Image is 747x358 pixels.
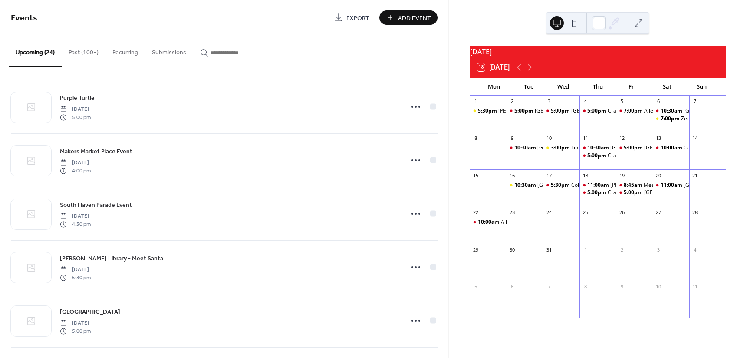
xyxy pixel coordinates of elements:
[684,107,736,115] div: [GEOGRAPHIC_DATA]
[543,144,579,152] div: Life Care Center
[551,182,571,189] span: 5:30pm
[473,209,479,216] div: 22
[509,172,516,179] div: 16
[616,144,652,152] div: Allegan Library Event
[587,144,610,152] span: 10:30am
[582,209,589,216] div: 25
[692,172,698,179] div: 21
[537,182,590,189] div: [GEOGRAPHIC_DATA]
[582,135,589,142] div: 11
[684,144,736,152] div: Cottage Arts and Eats
[60,253,163,263] a: [PERSON_NAME] Library - Meet Santa
[655,246,662,253] div: 3
[543,182,579,189] div: Coldwell Banker Event in EGR
[582,246,589,253] div: 1
[509,209,516,216] div: 23
[105,35,145,66] button: Recurring
[579,107,616,115] div: Craigs Cruisers - Meet Santa
[473,135,479,142] div: 8
[619,209,625,216] div: 26
[60,274,91,282] span: 5:30 pm
[551,107,571,115] span: 5:00pm
[511,78,546,96] div: Tue
[60,113,91,121] span: 5:00 pm
[514,107,535,115] span: 5:00pm
[624,189,644,196] span: 5:00pm
[579,189,616,196] div: Craigs Cruisers Event
[587,182,610,189] span: 11:00am
[684,78,719,96] div: Sun
[616,107,652,115] div: Allegan Parade Event
[509,135,516,142] div: 9
[624,107,644,115] span: 7:00pm
[650,78,684,96] div: Sat
[551,144,571,152] span: 3:00pm
[608,152,704,159] div: Craigs Cruisers - Meet [PERSON_NAME]
[655,209,662,216] div: 27
[60,146,132,156] a: Makers Market Place Event
[580,78,615,96] div: Thu
[60,201,132,210] span: South Haven Parade Event
[478,107,498,115] span: 5:30pm
[661,144,684,152] span: 10:00am
[60,266,91,274] span: [DATE]
[692,283,698,290] div: 11
[653,115,689,123] div: Zeeland Home Visit
[546,98,552,105] div: 3
[608,107,704,115] div: Craigs Cruisers - Meet [PERSON_NAME]
[579,144,616,152] div: Allegan Library Preschool Evednt
[60,319,91,327] span: [DATE]
[509,283,516,290] div: 6
[653,144,689,152] div: Cottage Arts and Eats
[644,107,696,115] div: Allegan Parade Event
[546,209,552,216] div: 24
[60,94,95,103] span: Purple Turtle
[507,144,543,152] div: Allegan Library Preschool Evednt
[470,46,726,57] div: [DATE]
[571,182,684,189] div: Coldwell Banker Event in [GEOGRAPHIC_DATA]
[62,35,105,66] button: Past (100+)
[514,182,537,189] span: 10:30am
[619,246,625,253] div: 2
[615,78,650,96] div: Fri
[546,283,552,290] div: 7
[571,107,624,115] div: [GEOGRAPHIC_DATA]
[582,172,589,179] div: 18
[616,182,652,189] div: Meet Santa at Lakeview CDC
[537,144,633,152] div: [GEOGRAPHIC_DATA] Preschool Evednt
[661,182,684,189] span: 11:00am
[624,182,644,189] span: 8:45am
[546,246,552,253] div: 31
[535,107,587,115] div: [GEOGRAPHIC_DATA]
[587,152,608,159] span: 5:00pm
[514,144,537,152] span: 10:30am
[619,98,625,105] div: 5
[681,115,728,123] div: Zeeland Home Visit
[379,10,438,25] button: Add Event
[644,189,711,196] div: [GEOGRAPHIC_DATA] Event
[509,246,516,253] div: 30
[509,98,516,105] div: 2
[11,10,37,27] span: Events
[328,10,376,25] a: Export
[60,167,91,175] span: 4:00 pm
[655,283,662,290] div: 10
[60,308,120,317] span: [GEOGRAPHIC_DATA]
[473,98,479,105] div: 1
[60,106,91,113] span: [DATE]
[346,13,369,23] span: Export
[478,219,501,226] span: 10:00am
[644,144,711,152] div: [GEOGRAPHIC_DATA] Event
[692,135,698,142] div: 14
[145,35,193,66] button: Submissions
[653,107,689,115] div: South Haven Library
[60,147,132,156] span: Makers Market Place Event
[692,98,698,105] div: 7
[610,182,745,189] div: [PERSON_NAME][GEOGRAPHIC_DATA] Santa Visit Event
[582,98,589,105] div: 4
[498,107,589,115] div: [PERSON_NAME] Library - Meet Santa
[653,182,689,189] div: South Haven Maritine Museum Event
[608,189,660,196] div: Craigs Cruisers Event
[661,115,681,123] span: 7:00pm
